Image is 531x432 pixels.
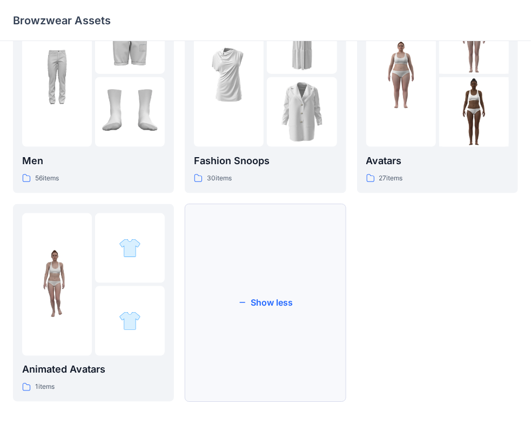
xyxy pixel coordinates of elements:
[194,40,264,110] img: folder 1
[379,173,403,184] p: 27 items
[267,77,337,147] img: folder 3
[366,153,509,168] p: Avatars
[22,40,92,110] img: folder 1
[35,382,55,393] p: 1 items
[22,153,165,168] p: Men
[439,77,509,147] img: folder 3
[185,204,346,402] button: Show less
[194,153,337,168] p: Fashion Snoops
[13,13,111,28] p: Browzwear Assets
[119,310,141,332] img: folder 3
[366,40,436,110] img: folder 1
[119,237,141,259] img: folder 2
[22,249,92,319] img: folder 1
[35,173,59,184] p: 56 items
[22,362,165,377] p: Animated Avatars
[13,204,174,402] a: folder 1folder 2folder 3Animated Avatars1items
[95,77,165,147] img: folder 3
[207,173,232,184] p: 30 items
